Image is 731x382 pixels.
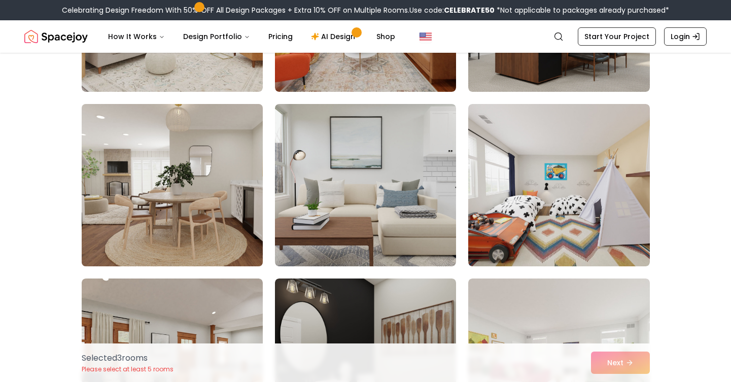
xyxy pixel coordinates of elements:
[175,26,258,47] button: Design Portfolio
[368,26,403,47] a: Shop
[468,104,649,266] img: Room room-24
[578,27,656,46] a: Start Your Project
[77,100,267,270] img: Room room-22
[24,20,707,53] nav: Global
[100,26,403,47] nav: Main
[664,27,707,46] a: Login
[303,26,366,47] a: AI Design
[100,26,173,47] button: How It Works
[24,26,88,47] a: Spacejoy
[82,352,173,364] p: Selected 3 room s
[409,5,495,15] span: Use code:
[260,26,301,47] a: Pricing
[420,30,432,43] img: United States
[24,26,88,47] img: Spacejoy Logo
[444,5,495,15] b: CELEBRATE50
[275,104,456,266] img: Room room-23
[82,365,173,373] p: Please select at least 5 rooms
[495,5,669,15] span: *Not applicable to packages already purchased*
[62,5,669,15] div: Celebrating Design Freedom With 50% OFF All Design Packages + Extra 10% OFF on Multiple Rooms.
